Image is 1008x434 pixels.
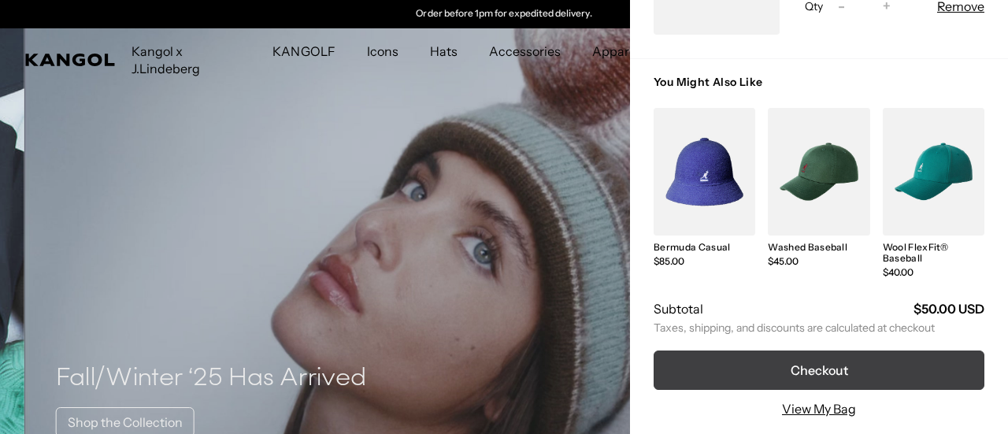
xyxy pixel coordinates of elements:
a: View My Bag [782,399,856,418]
h3: You Might Also Like [654,75,984,108]
a: Wool FlexFit® Baseball [883,241,949,264]
span: $85.00 [654,255,684,267]
span: $45.00 [768,255,799,267]
button: Checkout [654,351,984,390]
a: Bermuda Casual [654,241,730,253]
a: Washed Baseball [768,241,847,253]
small: Taxes, shipping, and discounts are calculated at checkout [654,321,984,335]
h2: Subtotal [654,300,703,317]
span: $40.00 [883,266,913,278]
strong: $50.00 USD [913,301,984,317]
